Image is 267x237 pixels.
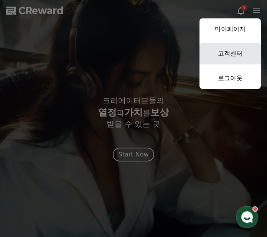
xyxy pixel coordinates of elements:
[199,43,261,64] a: 고객센터
[24,185,29,191] span: 홈
[119,185,128,191] span: 설정
[199,18,261,40] a: 마이페이지
[99,173,147,193] a: 설정
[70,185,79,191] span: 대화
[2,173,51,193] a: 홈
[199,67,261,89] a: 로그아웃
[199,18,261,89] button: 마이페이지 고객센터 로그아웃
[51,173,99,193] a: 대화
